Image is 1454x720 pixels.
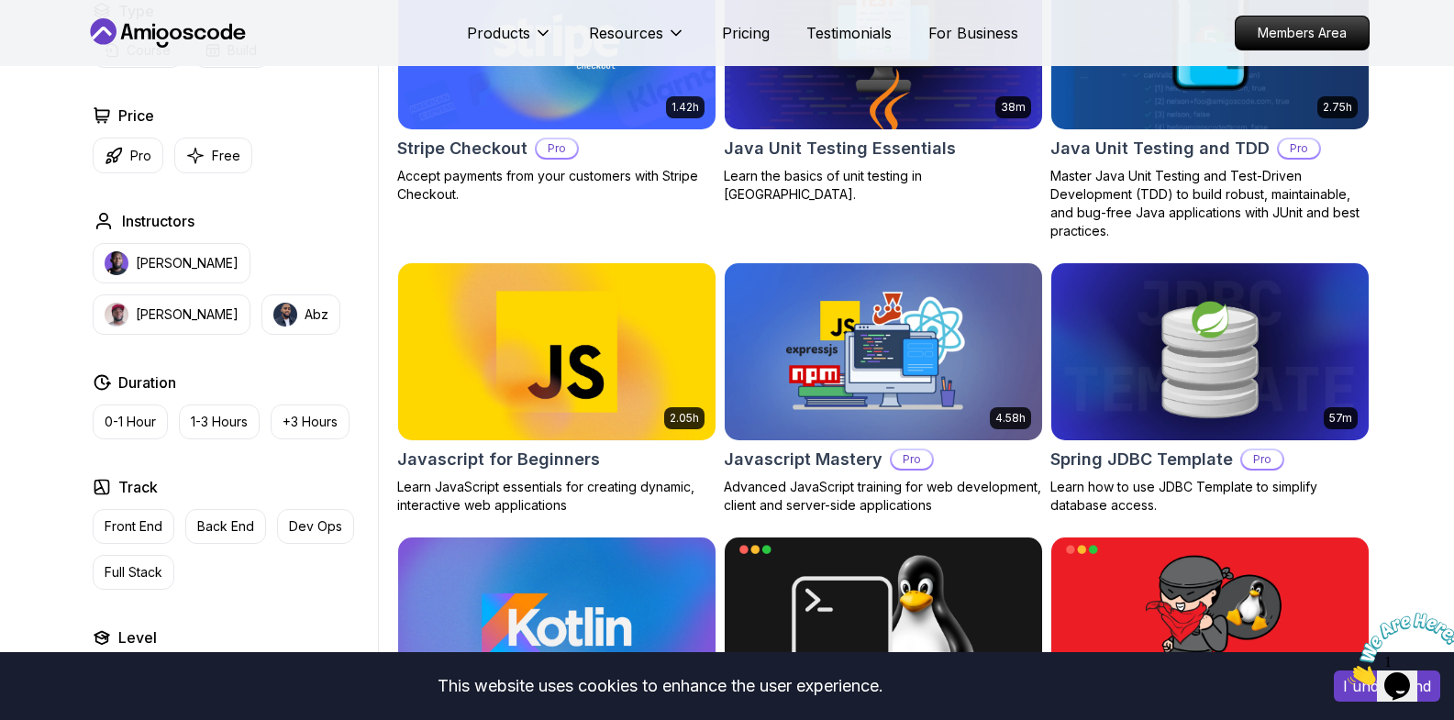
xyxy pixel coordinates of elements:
button: Back End [185,509,266,544]
button: +3 Hours [271,404,350,439]
p: Pro [537,139,577,158]
a: Testimonials [806,22,892,44]
a: Javascript for Beginners card2.05hJavascript for BeginnersLearn JavaScript essentials for creatin... [397,262,716,515]
h2: Track [118,476,158,498]
h2: Java Unit Testing Essentials [724,136,956,161]
img: Linux for Professionals card [725,537,1042,715]
p: 4.58h [995,411,1026,426]
button: instructor imgAbz [261,294,340,335]
a: Pricing [722,22,770,44]
span: 1 [7,7,15,23]
h2: Duration [118,371,176,393]
p: 57m [1329,411,1352,426]
p: 2.75h [1323,100,1352,115]
button: Free [174,138,252,173]
h2: Java Unit Testing and TDD [1050,136,1270,161]
p: Advanced JavaScript training for web development, client and server-side applications [724,478,1043,515]
h2: Price [118,105,154,127]
a: Members Area [1235,16,1370,50]
img: Javascript Mastery card [716,259,1049,445]
p: +3 Hours [283,413,338,431]
p: Learn the basics of unit testing in [GEOGRAPHIC_DATA]. [724,167,1043,204]
button: 0-1 Hour [93,404,168,439]
p: Front End [105,517,162,536]
h2: Level [118,626,157,648]
p: 38m [1001,100,1026,115]
p: Full Stack [105,563,162,582]
div: This website uses cookies to enhance the user experience. [14,666,1306,706]
p: 1-3 Hours [191,413,248,431]
p: Accept payments from your customers with Stripe Checkout. [397,167,716,204]
button: Products [467,22,552,59]
p: 0-1 Hour [105,413,156,431]
button: Dev Ops [277,509,354,544]
img: Linux Over The Wire Bandit card [1051,537,1369,715]
button: Resources [589,22,685,59]
button: Pro [93,138,163,173]
button: instructor img[PERSON_NAME] [93,243,250,283]
p: [PERSON_NAME] [136,254,239,272]
a: Javascript Mastery card4.58hJavascript MasteryProAdvanced JavaScript training for web development... [724,262,1043,515]
img: Spring JDBC Template card [1051,263,1369,441]
p: Pro [1279,139,1319,158]
h2: Spring JDBC Template [1050,447,1233,472]
button: Accept cookies [1334,670,1440,702]
p: Resources [589,22,663,44]
h2: Stripe Checkout [397,136,527,161]
img: instructor img [105,251,128,275]
a: Spring JDBC Template card57mSpring JDBC TemplateProLearn how to use JDBC Template to simplify dat... [1050,262,1370,515]
img: Kotlin for Beginners card [398,537,716,715]
button: instructor img[PERSON_NAME] [93,294,250,335]
p: [PERSON_NAME] [136,305,239,324]
p: Products [467,22,530,44]
p: Members Area [1236,17,1369,50]
img: instructor img [273,303,297,327]
h2: Instructors [122,210,194,232]
img: Chat attention grabber [7,7,121,80]
p: Master Java Unit Testing and Test-Driven Development (TDD) to build robust, maintainable, and bug... [1050,167,1370,240]
iframe: chat widget [1340,605,1454,692]
button: 1-3 Hours [179,404,260,439]
p: Pro [1242,450,1282,469]
p: Abz [305,305,328,324]
h2: Javascript for Beginners [397,447,600,472]
a: For Business [928,22,1018,44]
p: Free [212,147,240,165]
p: Pro [130,147,151,165]
p: Back End [197,517,254,536]
p: 2.05h [670,411,699,426]
p: 1.42h [672,100,699,115]
p: Learn JavaScript essentials for creating dynamic, interactive web applications [397,478,716,515]
p: Pro [892,450,932,469]
p: Learn how to use JDBC Template to simplify database access. [1050,478,1370,515]
img: Javascript for Beginners card [398,263,716,441]
button: Front End [93,509,174,544]
button: Full Stack [93,555,174,590]
p: Dev Ops [289,517,342,536]
img: instructor img [105,303,128,327]
h2: Javascript Mastery [724,447,882,472]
